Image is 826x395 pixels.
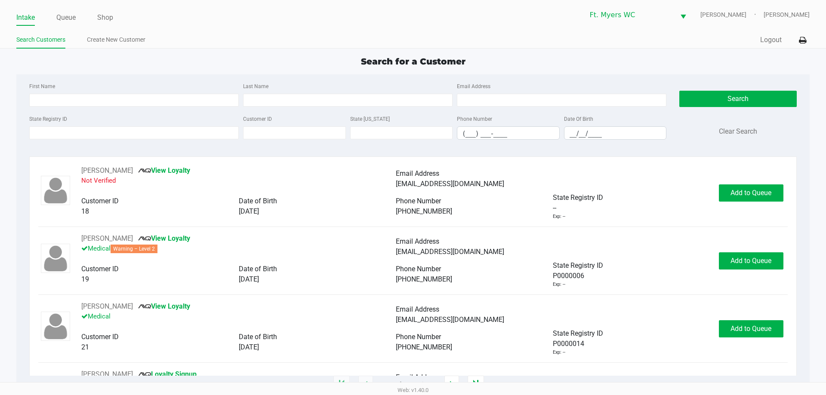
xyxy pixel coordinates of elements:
label: Last Name [243,83,268,90]
label: Customer ID [243,115,272,123]
span: Ft. Myers WC [590,10,670,20]
a: Shop [97,12,113,24]
span: P0000014 [553,339,584,349]
label: Email Address [457,83,490,90]
span: Warning – Level 2 [111,245,157,253]
span: State Registry ID [553,329,603,337]
app-submit-button: Move to first page [333,376,350,393]
span: Date of Birth [239,265,277,273]
a: Queue [56,12,76,24]
span: Add to Queue [730,189,771,197]
a: View Loyalty [138,234,190,242]
span: [EMAIL_ADDRESS][DOMAIN_NAME] [396,248,504,256]
button: See customer info [81,233,133,244]
span: [PERSON_NAME] [700,10,764,19]
span: [PERSON_NAME] [764,10,810,19]
app-submit-button: Move to last page [468,376,484,393]
button: Clear Search [719,126,757,137]
button: Add to Queue [719,184,783,202]
span: Email Address [396,169,439,178]
span: 21 [81,343,89,351]
span: Customer ID [81,333,119,341]
span: P0000006 [553,271,584,281]
span: Customer ID [81,265,119,273]
span: [DATE] [239,207,259,215]
input: Format: (999) 999-9999 [457,127,559,140]
a: Create New Customer [87,34,145,45]
p: Medical [81,244,396,254]
span: Phone Number [396,265,441,273]
span: 18 [81,207,89,215]
a: View Loyalty [138,166,190,175]
div: Exp: -- [553,213,565,220]
label: State [US_STATE] [350,115,390,123]
div: Exp: -- [553,281,565,288]
button: Search [679,91,796,107]
span: Web: v1.40.0 [398,387,428,393]
p: Medical [81,312,396,322]
span: 19 [81,275,89,283]
span: [DATE] [239,343,259,351]
label: First Name [29,83,55,90]
span: Email Address [396,373,439,381]
label: State Registry ID [29,115,67,123]
span: 1 - 20 of 895739 items [382,380,436,389]
app-submit-button: Previous [358,376,373,393]
p: Not Verified [81,176,396,186]
a: Search Customers [16,34,65,45]
button: See customer info [81,369,133,380]
span: Date of Birth [239,197,277,205]
span: State Registry ID [553,193,603,202]
button: Logout [760,35,782,45]
app-submit-button: Next [444,376,459,393]
input: Format: MM/DD/YYYY [564,127,666,140]
span: Add to Queue [730,325,771,333]
a: Intake [16,12,35,24]
span: [PHONE_NUMBER] [396,343,452,351]
span: Add to Queue [730,257,771,265]
a: View Loyalty [138,302,190,310]
kendo-maskedtextbox: Format: (999) 999-9999 [457,126,560,140]
div: Exp: -- [553,349,565,356]
span: Email Address [396,237,439,245]
button: Add to Queue [719,252,783,269]
kendo-maskedtextbox: Format: MM/DD/YYYY [564,126,667,140]
span: Customer ID [81,197,119,205]
span: Date of Birth [239,333,277,341]
span: [PHONE_NUMBER] [396,207,452,215]
button: See customer info [81,301,133,312]
span: [DATE] [239,275,259,283]
button: Select [675,5,691,25]
span: [PHONE_NUMBER] [396,275,452,283]
label: Phone Number [457,115,492,123]
span: [EMAIL_ADDRESS][DOMAIN_NAME] [396,180,504,188]
button: See customer info [81,165,133,176]
span: Phone Number [396,333,441,341]
span: State Registry ID [553,261,603,269]
span: [EMAIL_ADDRESS][DOMAIN_NAME] [396,315,504,324]
label: Date Of Birth [564,115,593,123]
span: Email Address [396,305,439,313]
span: -- [553,203,556,213]
span: Phone Number [396,197,441,205]
a: Loyalty Signup [138,370,197,378]
button: Add to Queue [719,320,783,337]
span: Search for a Customer [361,56,465,67]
